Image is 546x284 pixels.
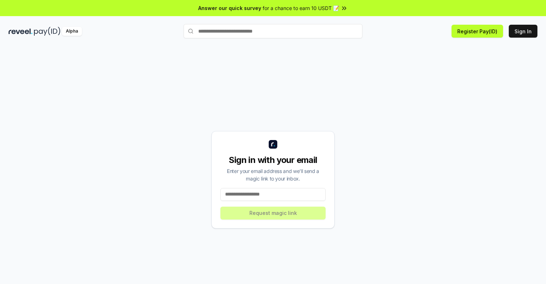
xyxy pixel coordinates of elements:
img: pay_id [34,27,60,36]
div: Sign in with your email [220,154,326,166]
button: Register Pay(ID) [452,25,503,38]
div: Enter your email address and we’ll send a magic link to your inbox. [220,167,326,182]
button: Sign In [509,25,537,38]
img: reveel_dark [9,27,33,36]
span: for a chance to earn 10 USDT 📝 [263,4,339,12]
div: Alpha [62,27,82,36]
span: Answer our quick survey [198,4,261,12]
img: logo_small [269,140,277,149]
